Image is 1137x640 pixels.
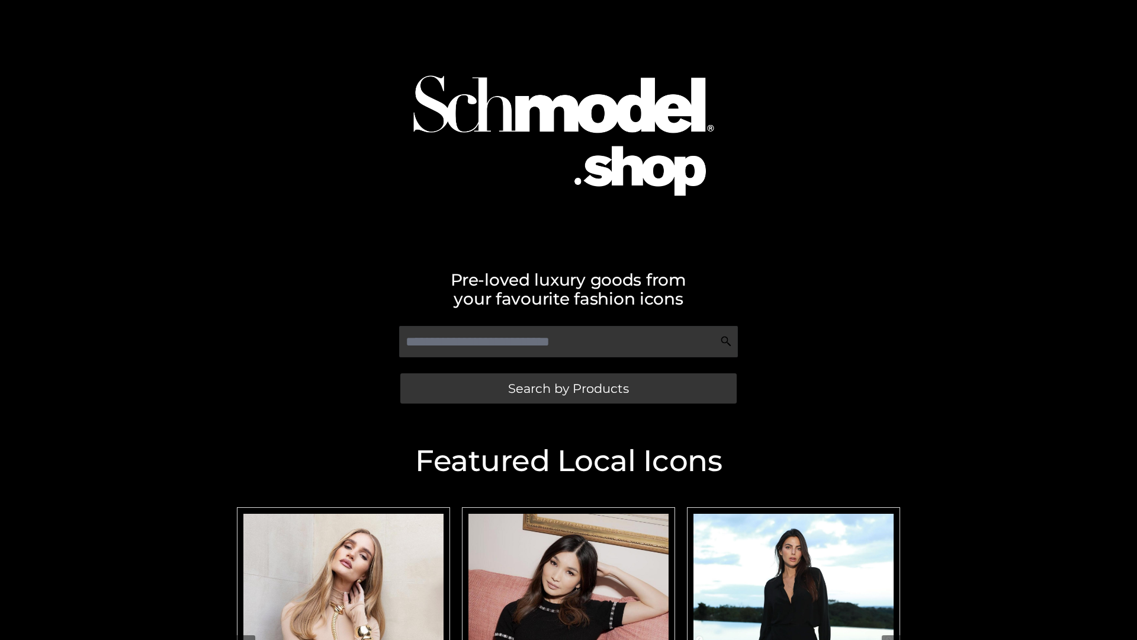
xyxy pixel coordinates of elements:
img: Search Icon [720,335,732,347]
h2: Pre-loved luxury goods from your favourite fashion icons [231,270,906,308]
span: Search by Products [508,382,629,395]
h2: Featured Local Icons​ [231,446,906,476]
a: Search by Products [400,373,737,404]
